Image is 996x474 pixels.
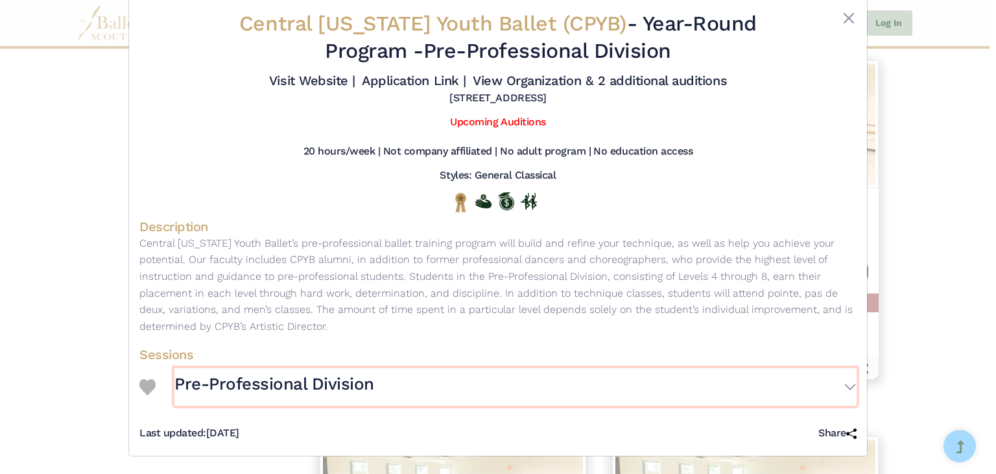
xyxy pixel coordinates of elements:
h5: [STREET_ADDRESS] [449,92,546,105]
h5: [DATE] [139,427,239,440]
span: Year-Round Program - [325,11,757,63]
span: Last updated: [139,427,206,439]
img: Offers Scholarship [498,192,514,210]
h5: Not company affiliated | [383,145,497,158]
span: Central [US_STATE] Youth Ballet (CPYB) [239,11,627,36]
a: Visit Website | [269,73,355,88]
a: Application Link | [362,73,466,88]
h5: No adult program | [500,145,591,158]
h5: 20 hours/week | [303,145,381,158]
button: Pre-Professional Division [174,368,857,406]
h2: - Pre-Professional Division [199,10,797,64]
p: Central [US_STATE] Youth Ballet’s pre-professional ballet training program will build and refine ... [139,235,857,335]
h5: No education access [593,145,693,158]
h4: Description [139,218,857,235]
img: National [453,192,469,212]
button: Close [841,10,857,26]
a: View Organization & 2 additional auditions [473,73,727,88]
h5: Share [818,427,857,440]
a: Upcoming Auditions [450,116,545,128]
img: Heart [139,379,156,395]
h3: Pre-Professional Division [174,373,374,395]
img: Offers Financial Aid [475,194,492,208]
h5: Styles: General Classical [440,169,556,182]
img: In Person [521,193,537,210]
h4: Sessions [139,346,857,363]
